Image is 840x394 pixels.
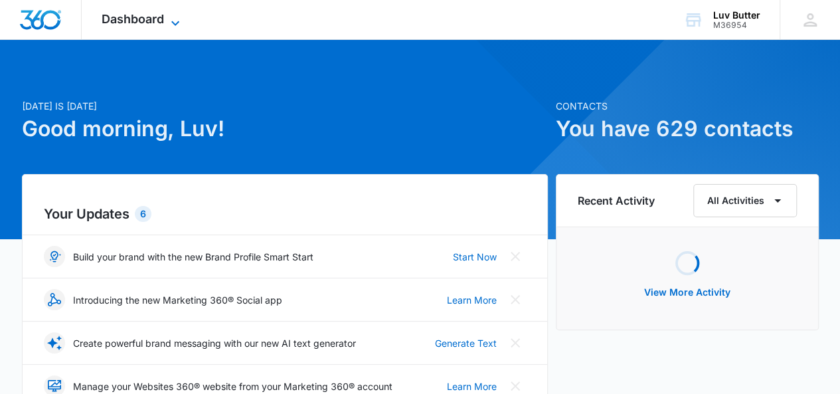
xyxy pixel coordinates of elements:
p: Contacts [556,99,819,113]
p: Build your brand with the new Brand Profile Smart Start [73,250,313,264]
button: Close [505,246,526,267]
h2: Your Updates [44,204,526,224]
button: All Activities [693,184,797,217]
h1: You have 629 contacts [556,113,819,145]
div: account name [713,10,760,21]
a: Generate Text [435,336,497,350]
a: Start Now [453,250,497,264]
h1: Good morning, Luv! [22,113,548,145]
p: Introducing the new Marketing 360® Social app [73,293,282,307]
button: View More Activity [631,276,744,308]
div: 6 [135,206,151,222]
span: Dashboard [102,12,164,26]
p: Manage your Websites 360® website from your Marketing 360® account [73,379,392,393]
a: Learn More [447,293,497,307]
button: Close [505,332,526,353]
button: Close [505,289,526,310]
div: account id [713,21,760,30]
p: [DATE] is [DATE] [22,99,548,113]
p: Create powerful brand messaging with our new AI text generator [73,336,356,350]
a: Learn More [447,379,497,393]
h6: Recent Activity [578,193,655,209]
